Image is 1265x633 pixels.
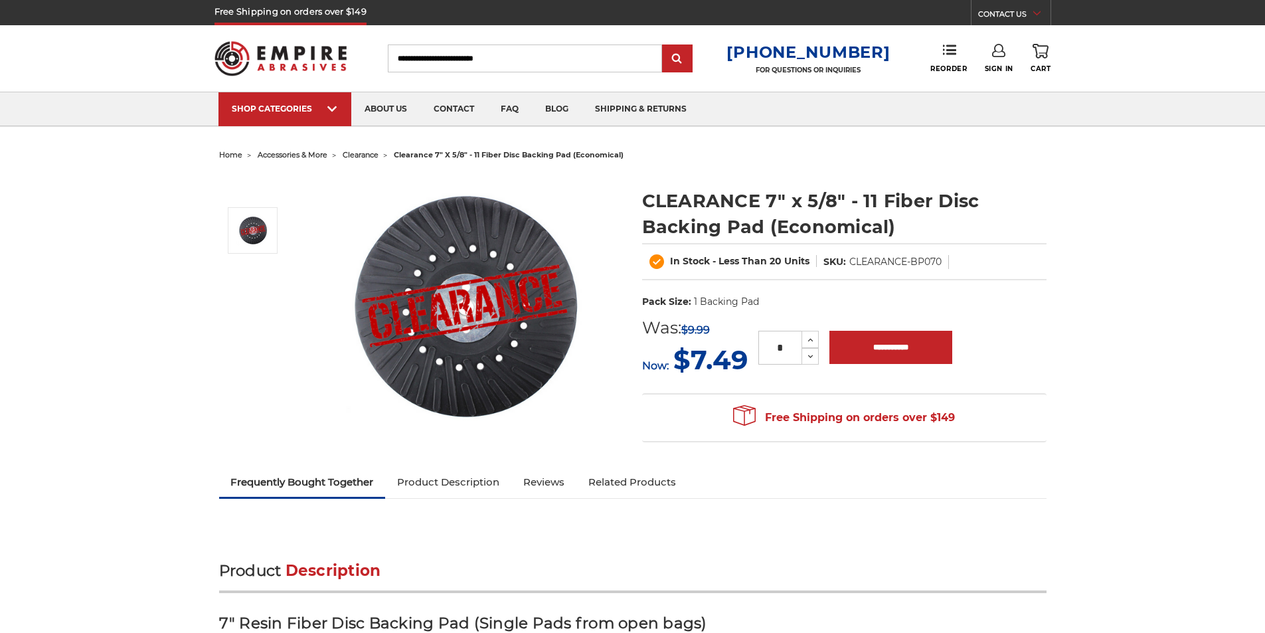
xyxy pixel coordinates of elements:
span: 20 [770,255,782,267]
img: Empire Abrasives [214,33,347,84]
span: Reorder [930,64,967,73]
strong: 7" Resin Fiber Disc Backing Pad (Single Pads from open bags) [219,614,707,632]
img: CLEARANCE 7" x 5/8" - 11 Fiber Disc Backing Pad (Economical) [333,174,598,440]
div: SHOP CATEGORIES [232,104,338,114]
a: contact [420,92,487,126]
span: Free Shipping on orders over $149 [733,405,955,431]
a: CONTACT US [978,7,1051,25]
span: $7.49 [673,343,748,376]
input: Submit [664,46,691,72]
span: Cart [1031,64,1051,73]
a: Frequently Bought Together [219,468,386,497]
span: Description [286,561,381,580]
a: Reviews [511,468,576,497]
span: Sign In [985,64,1013,73]
a: Product Description [385,468,511,497]
dd: 1 Backing Pad [694,295,759,309]
dt: SKU: [823,255,846,269]
a: clearance [343,150,379,159]
a: shipping & returns [582,92,700,126]
a: Reorder [930,44,967,72]
p: FOR QUESTIONS OR INQUIRIES [726,66,890,74]
dd: CLEARANCE-BP070 [849,255,942,269]
span: In Stock [670,255,710,267]
a: home [219,150,242,159]
span: $9.99 [681,323,710,336]
h1: CLEARANCE 7" x 5/8" - 11 Fiber Disc Backing Pad (Economical) [642,188,1047,240]
a: Related Products [576,468,688,497]
a: blog [532,92,582,126]
span: Now: [642,359,669,372]
span: - Less Than [713,255,767,267]
a: Cart [1031,44,1051,73]
a: faq [487,92,532,126]
dt: Pack Size: [642,295,691,309]
a: accessories & more [258,150,327,159]
span: Units [784,255,809,267]
a: [PHONE_NUMBER] [726,43,890,62]
span: clearance 7" x 5/8" - 11 fiber disc backing pad (economical) [394,150,624,159]
a: about us [351,92,420,126]
img: CLEARANCE 7" x 5/8" - 11 Fiber Disc Backing Pad (Economical) [236,214,270,247]
span: Product [219,561,282,580]
div: Was: [642,316,748,341]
